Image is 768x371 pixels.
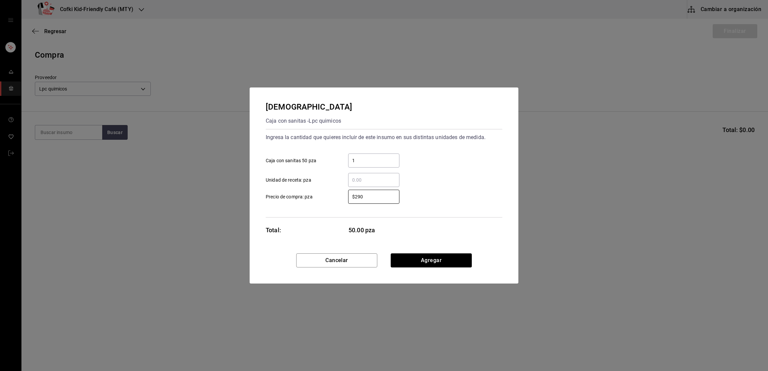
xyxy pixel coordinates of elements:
[266,226,281,235] div: Total:
[266,101,352,113] div: [DEMOGRAPHIC_DATA]
[391,253,472,267] button: Agregar
[266,157,316,164] span: Caja con sanitas 50 pza
[348,226,400,235] span: 50.00 pza
[348,176,399,184] input: Unidad de receta: pza
[348,157,399,165] input: Caja con sanitas 50 pza
[266,177,311,184] span: Unidad de receta: pza
[266,193,313,200] span: Precio de compra: pza
[348,193,399,201] input: Precio de compra: pza
[266,116,352,126] div: Caja con sanitas - Lpc quimicos
[296,253,377,267] button: Cancelar
[266,132,502,143] div: Ingresa la cantidad que quieres incluir de este insumo en sus distintas unidades de medida.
